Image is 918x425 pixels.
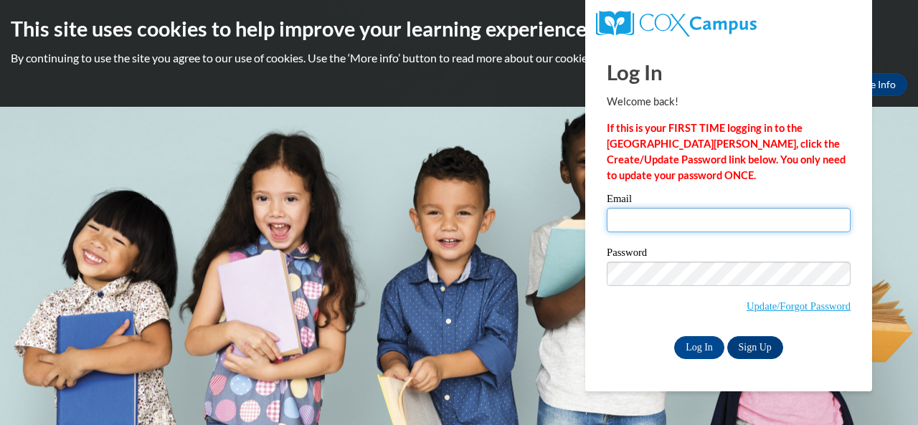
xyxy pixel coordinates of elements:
input: Log In [674,336,724,359]
label: Password [607,247,851,262]
p: By continuing to use the site you agree to our use of cookies. Use the ‘More info’ button to read... [11,50,907,66]
p: Welcome back! [607,94,851,110]
h2: This site uses cookies to help improve your learning experience. [11,14,907,43]
strong: If this is your FIRST TIME logging in to the [GEOGRAPHIC_DATA][PERSON_NAME], click the Create/Upd... [607,122,846,181]
a: Sign Up [727,336,783,359]
label: Email [607,194,851,208]
a: Update/Forgot Password [747,300,851,312]
a: More Info [840,73,907,96]
img: COX Campus [596,11,757,37]
h1: Log In [607,57,851,87]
